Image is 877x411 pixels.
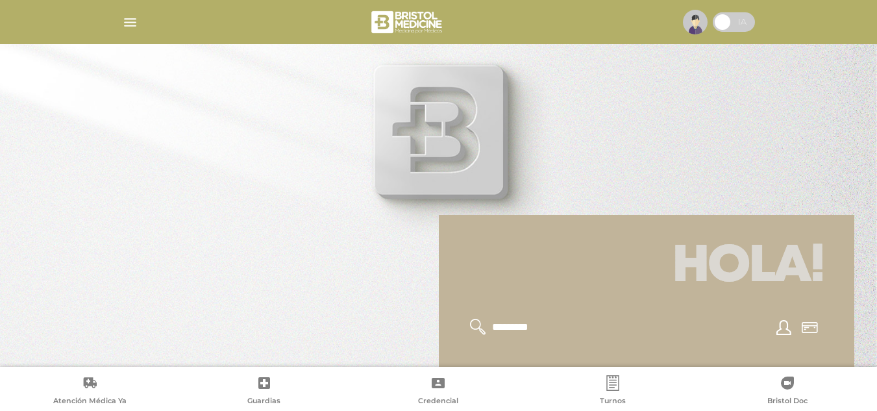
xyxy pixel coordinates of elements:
[351,375,526,408] a: Credencial
[247,396,280,408] span: Guardias
[177,375,352,408] a: Guardias
[683,10,708,34] img: profile-placeholder.svg
[526,375,700,408] a: Turnos
[700,375,874,408] a: Bristol Doc
[3,375,177,408] a: Atención Médica Ya
[53,396,127,408] span: Atención Médica Ya
[122,14,138,31] img: Cober_menu-lines-white.svg
[767,396,808,408] span: Bristol Doc
[600,396,626,408] span: Turnos
[418,396,458,408] span: Credencial
[369,6,447,38] img: bristol-medicine-blanco.png
[454,230,839,303] h1: Hola!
